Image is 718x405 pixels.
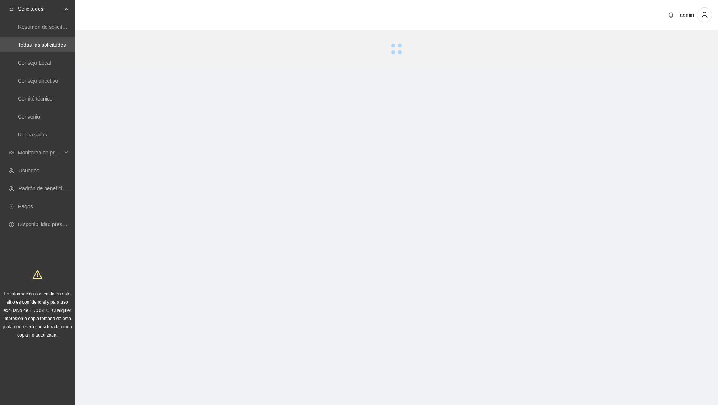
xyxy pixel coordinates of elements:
span: warning [33,270,42,279]
a: Consejo Local [18,60,51,66]
a: Disponibilidad presupuestal [18,221,82,227]
span: admin [680,12,694,18]
span: user [697,12,712,18]
span: eye [9,150,14,155]
a: Padrón de beneficiarios [19,185,74,191]
span: La información contenida en este sitio es confidencial y para uso exclusivo de FICOSEC. Cualquier... [3,291,72,338]
a: Comité técnico [18,96,53,102]
button: user [697,7,712,22]
a: Todas las solicitudes [18,42,66,48]
span: inbox [9,6,14,12]
a: Convenio [18,114,40,120]
span: Monitoreo de proyectos [18,145,62,160]
a: Pagos [18,203,33,209]
span: bell [665,12,676,18]
a: Consejo directivo [18,78,58,84]
button: bell [665,9,677,21]
a: Rechazadas [18,132,47,138]
span: Solicitudes [18,1,62,16]
a: Usuarios [19,168,39,174]
a: Resumen de solicitudes por aprobar [18,24,102,30]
